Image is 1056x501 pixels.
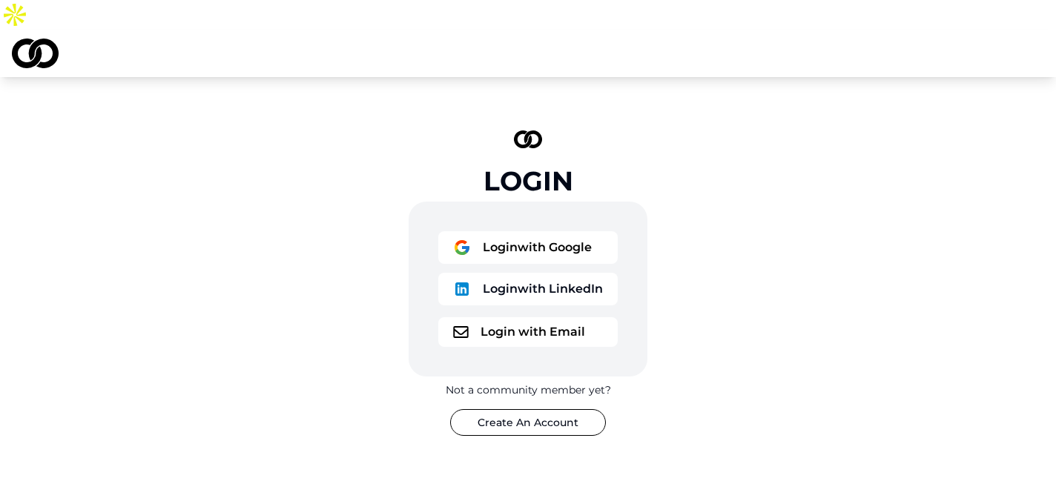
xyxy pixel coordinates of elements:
[484,166,573,196] div: Login
[453,326,469,338] img: logo
[446,382,611,397] div: Not a community member yet?
[438,317,618,347] button: logoLogin with Email
[514,130,542,148] img: logo
[12,39,59,68] img: logo
[453,280,471,298] img: logo
[453,239,471,256] img: logo
[450,409,606,436] button: Create An Account
[438,273,618,305] button: logoLoginwith LinkedIn
[438,231,618,264] button: logoLoginwith Google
